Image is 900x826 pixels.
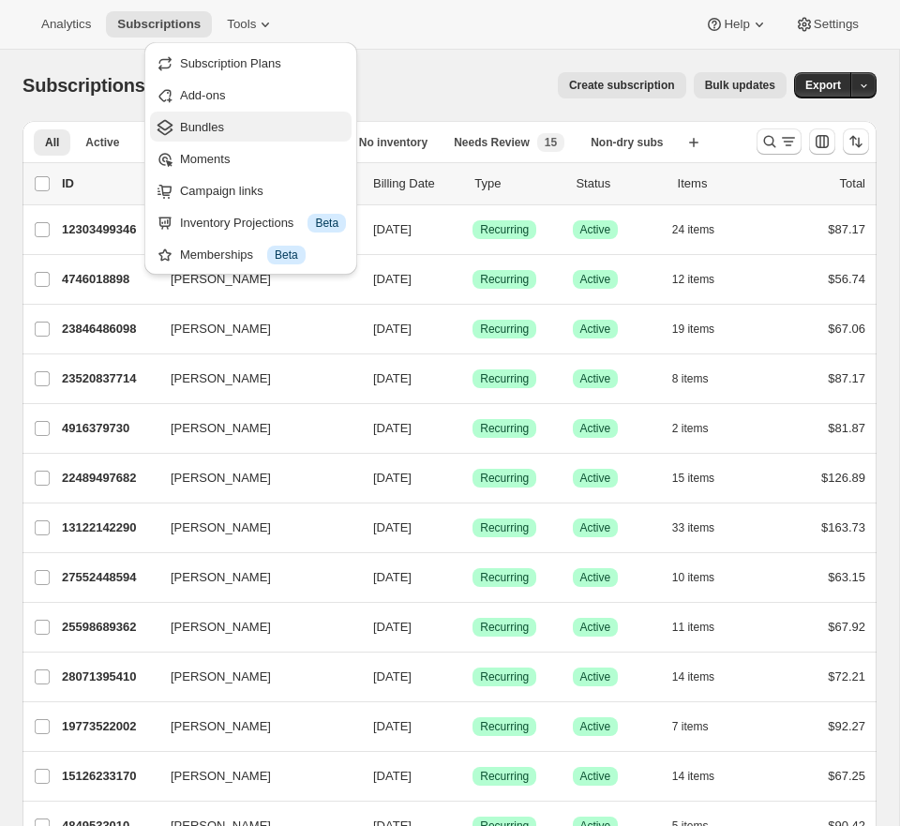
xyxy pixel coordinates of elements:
[62,515,865,541] div: 13122142290[PERSON_NAME][DATE]SuccessRecurringSuccessActive33 items$163.73
[62,174,156,193] p: ID
[580,620,611,635] span: Active
[480,719,529,734] span: Recurring
[22,75,145,96] span: Subscriptions
[62,618,156,637] p: 25598689362
[171,419,271,438] span: [PERSON_NAME]
[672,669,714,684] span: 14 items
[159,314,347,344] button: [PERSON_NAME]
[373,669,412,683] span: [DATE]
[672,769,714,784] span: 14 items
[45,135,59,150] span: All
[580,322,611,337] span: Active
[62,366,865,392] div: 23520837714[PERSON_NAME][DATE]SuccessRecurringSuccessActive8 items$87.17
[171,668,271,686] span: [PERSON_NAME]
[580,421,611,436] span: Active
[85,135,119,150] span: Active
[828,272,865,286] span: $56.74
[373,421,412,435] span: [DATE]
[672,421,709,436] span: 2 items
[159,563,347,593] button: [PERSON_NAME]
[171,717,271,736] span: [PERSON_NAME]
[558,72,686,98] button: Create subscription
[180,214,346,233] div: Inventory Projections
[159,612,347,642] button: [PERSON_NAME]
[580,719,611,734] span: Active
[580,272,611,287] span: Active
[373,222,412,236] span: [DATE]
[480,421,529,436] span: Recurring
[180,246,346,264] div: Memberships
[757,128,802,155] button: Search and filter results
[62,614,865,640] div: 25598689362[PERSON_NAME][DATE]SuccessRecurringSuccessActive11 items$67.92
[171,767,271,786] span: [PERSON_NAME]
[159,513,347,543] button: [PERSON_NAME]
[480,471,529,486] span: Recurring
[672,515,735,541] button: 33 items
[828,769,865,783] span: $67.25
[373,520,412,534] span: [DATE]
[62,469,156,488] p: 22489497682
[672,713,729,740] button: 7 items
[672,471,714,486] span: 15 items
[814,17,859,32] span: Settings
[828,222,865,236] span: $87.17
[580,471,611,486] span: Active
[545,135,557,150] span: 15
[117,17,201,32] span: Subscriptions
[62,419,156,438] p: 4916379730
[480,769,529,784] span: Recurring
[180,184,263,198] span: Campaign links
[480,520,529,535] span: Recurring
[62,270,156,289] p: 4746018898
[62,763,865,789] div: 15126233170[PERSON_NAME][DATE]SuccessRecurringSuccessActive14 items$67.25
[159,463,347,493] button: [PERSON_NAME]
[159,761,347,791] button: [PERSON_NAME]
[315,216,338,231] span: Beta
[62,220,156,239] p: 12303499346
[171,568,271,587] span: [PERSON_NAME]
[150,175,352,205] button: Campaign links
[62,664,865,690] div: 28071395410[PERSON_NAME][DATE]SuccessRecurringSuccessActive14 items$72.21
[216,11,286,38] button: Tools
[62,174,865,193] div: IDCustomerBilling DateTypeStatusItemsTotal
[62,465,865,491] div: 22489497682[PERSON_NAME][DATE]SuccessRecurringSuccessActive15 items$126.89
[62,316,865,342] div: 23846486098[PERSON_NAME][DATE]SuccessRecurringSuccessActive19 items$67.06
[150,48,352,78] button: Subscription Plans
[480,322,529,337] span: Recurring
[373,272,412,286] span: [DATE]
[62,713,865,740] div: 19773522002[PERSON_NAME][DATE]SuccessRecurringSuccessActive7 items$92.27
[171,369,271,388] span: [PERSON_NAME]
[30,11,102,38] button: Analytics
[41,17,91,32] span: Analytics
[828,421,865,435] span: $81.87
[672,316,735,342] button: 19 items
[784,11,870,38] button: Settings
[580,371,611,386] span: Active
[672,415,729,442] button: 2 items
[106,11,212,38] button: Subscriptions
[150,80,352,110] button: Add-ons
[580,222,611,237] span: Active
[694,11,779,38] button: Help
[672,664,735,690] button: 14 items
[672,465,735,491] button: 15 items
[672,614,735,640] button: 11 items
[180,56,281,70] span: Subscription Plans
[150,207,352,237] button: Inventory Projections
[580,769,611,784] span: Active
[62,564,865,591] div: 27552448594[PERSON_NAME][DATE]SuccessRecurringSuccessActive10 items$63.15
[828,669,865,683] span: $72.21
[794,72,852,98] button: Export
[62,266,865,293] div: 4746018898[PERSON_NAME][DATE]SuccessRecurringSuccessActive12 items$56.74
[672,564,735,591] button: 10 items
[454,135,530,150] span: Needs Review
[828,620,865,634] span: $67.92
[373,570,412,584] span: [DATE]
[672,570,714,585] span: 10 items
[672,222,714,237] span: 24 items
[480,272,529,287] span: Recurring
[580,570,611,585] span: Active
[809,128,835,155] button: Customize table column order and visibility
[171,518,271,537] span: [PERSON_NAME]
[672,322,714,337] span: 19 items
